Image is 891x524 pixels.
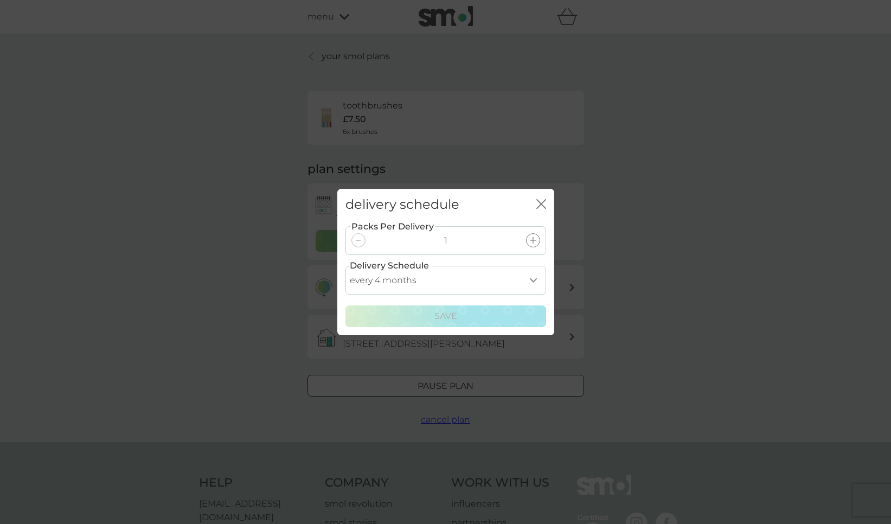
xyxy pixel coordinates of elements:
button: close [536,199,546,210]
p: 1 [444,234,447,248]
label: Delivery Schedule [350,259,429,273]
label: Packs Per Delivery [350,220,435,234]
h2: delivery schedule [345,197,459,213]
button: Save [345,305,546,327]
p: Save [434,309,457,323]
